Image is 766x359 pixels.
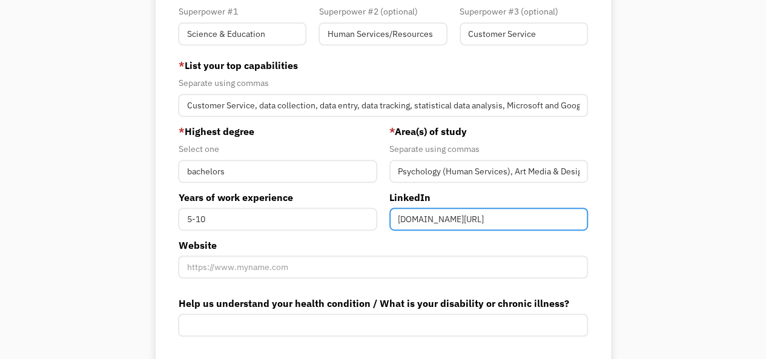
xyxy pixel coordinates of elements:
div: Select one [178,142,377,156]
label: Website [178,238,587,252]
input: Videography, photography, accounting [178,94,587,117]
label: Help us understand your health condition / What is your disability or chronic illness? [178,296,587,311]
label: Years of work experience [178,190,377,205]
div: Superpower #1 [178,4,306,19]
input: https://www.linkedin.com/in/example [389,208,588,231]
label: Highest degree [178,124,377,139]
label: List your top capabilities [178,58,587,73]
div: Superpower #2 (optional) [319,4,447,19]
div: Separate using commas [178,76,587,90]
input: Masters [178,160,377,183]
label: LinkedIn [389,190,588,205]
input: Anthropology, Education [389,160,588,183]
input: Deafness, Depression, Diabetes [178,314,587,337]
input: https://www.myname.com [178,255,587,278]
label: Area(s) of study [389,124,588,139]
div: Superpower #3 (optional) [460,4,588,19]
input: 5-10 [178,208,377,231]
div: Separate using commas [389,142,588,156]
